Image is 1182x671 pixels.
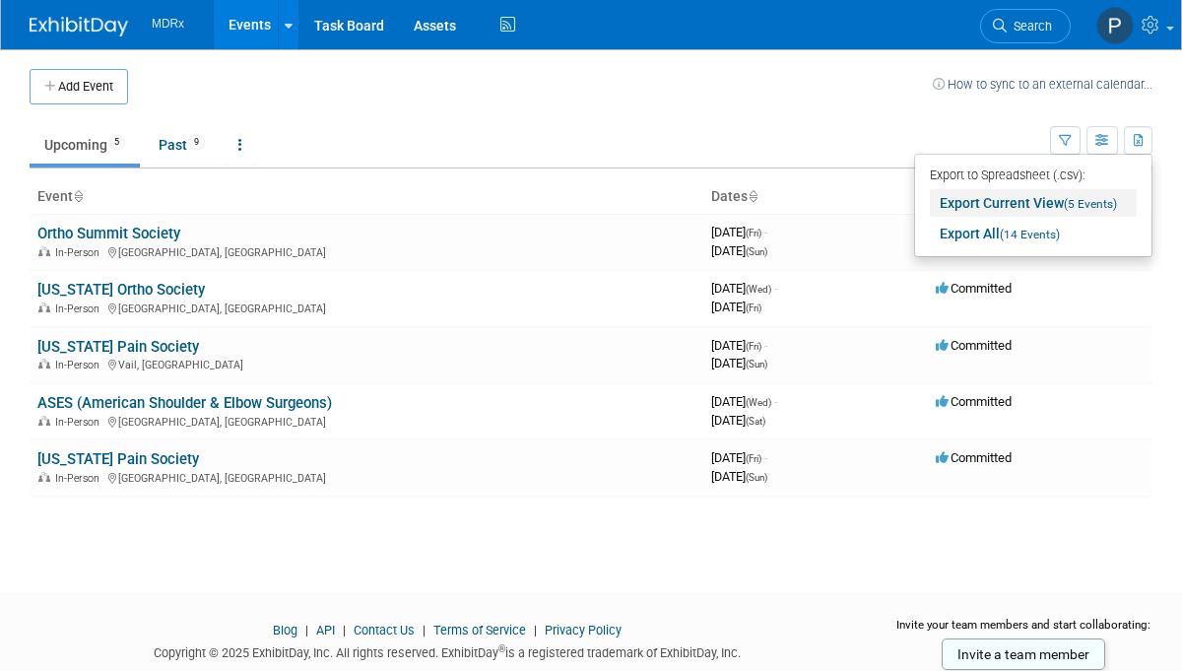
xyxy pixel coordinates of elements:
[37,243,695,259] div: [GEOGRAPHIC_DATA], [GEOGRAPHIC_DATA]
[936,450,1012,465] span: Committed
[894,617,1153,646] div: Invite your team members and start collaborating:
[942,638,1105,670] a: Invite a team member
[37,338,199,356] a: [US_STATE] Pain Society
[711,469,767,484] span: [DATE]
[433,623,526,637] a: Terms of Service
[746,397,771,408] span: (Wed)
[498,643,505,654] sup: ®
[37,225,180,242] a: Ortho Summit Society
[703,180,928,214] th: Dates
[774,281,777,296] span: -
[37,469,695,485] div: [GEOGRAPHIC_DATA], [GEOGRAPHIC_DATA]
[711,300,761,314] span: [DATE]
[30,126,140,164] a: Upcoming5
[746,284,771,295] span: (Wed)
[746,416,765,427] span: (Sat)
[38,416,50,426] img: In-Person Event
[746,228,761,238] span: (Fri)
[37,413,695,429] div: [GEOGRAPHIC_DATA], [GEOGRAPHIC_DATA]
[746,246,767,257] span: (Sun)
[55,472,105,485] span: In-Person
[746,453,761,464] span: (Fri)
[30,69,128,104] button: Add Event
[930,220,1137,247] a: Export All(14 Events)
[37,356,695,371] div: Vail, [GEOGRAPHIC_DATA]
[152,17,184,31] span: MDRx
[30,180,703,214] th: Event
[55,302,105,315] span: In-Person
[980,9,1071,43] a: Search
[746,472,767,483] span: (Sun)
[746,302,761,313] span: (Fri)
[30,17,128,36] img: ExhibitDay
[711,225,767,239] span: [DATE]
[1064,197,1117,211] span: (5 Events)
[55,246,105,259] span: In-Person
[37,300,695,315] div: [GEOGRAPHIC_DATA], [GEOGRAPHIC_DATA]
[37,450,199,468] a: [US_STATE] Pain Society
[37,281,205,299] a: [US_STATE] Ortho Society
[55,359,105,371] span: In-Person
[748,188,757,204] a: Sort by Start Date
[300,623,313,637] span: |
[316,623,335,637] a: API
[936,394,1012,409] span: Committed
[1096,7,1134,44] img: Philip D'Adderio
[273,623,297,637] a: Blog
[930,162,1137,186] div: Export to Spreadsheet (.csv):
[30,639,865,662] div: Copyright © 2025 ExhibitDay, Inc. All rights reserved. ExhibitDay is a registered trademark of Ex...
[764,338,767,353] span: -
[1007,19,1052,34] span: Search
[73,188,83,204] a: Sort by Event Name
[338,623,351,637] span: |
[711,450,767,465] span: [DATE]
[38,246,50,256] img: In-Person Event
[55,416,105,429] span: In-Person
[354,623,415,637] a: Contact Us
[764,225,767,239] span: -
[38,472,50,482] img: In-Person Event
[930,189,1137,217] a: Export Current View(5 Events)
[144,126,220,164] a: Past9
[529,623,542,637] span: |
[188,135,205,150] span: 9
[418,623,430,637] span: |
[711,356,767,370] span: [DATE]
[711,243,767,258] span: [DATE]
[711,281,777,296] span: [DATE]
[711,413,765,428] span: [DATE]
[1000,228,1060,241] span: (14 Events)
[711,338,767,353] span: [DATE]
[746,359,767,369] span: (Sun)
[711,394,777,409] span: [DATE]
[936,281,1012,296] span: Committed
[774,394,777,409] span: -
[545,623,622,637] a: Privacy Policy
[933,77,1152,92] a: How to sync to an external calendar...
[764,450,767,465] span: -
[108,135,125,150] span: 5
[38,359,50,369] img: In-Person Event
[746,341,761,352] span: (Fri)
[936,338,1012,353] span: Committed
[38,302,50,312] img: In-Person Event
[37,394,332,412] a: ASES (American Shoulder & Elbow Surgeons)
